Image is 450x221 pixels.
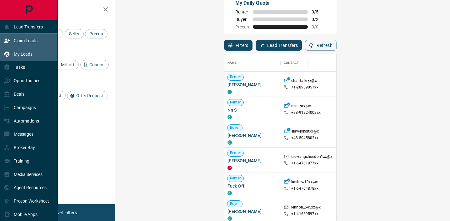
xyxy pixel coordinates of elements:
[235,24,249,29] span: Precon
[227,191,232,195] div: condos.ca
[284,54,299,72] div: Contact
[291,211,318,217] p: +1- 41689597xx
[227,107,277,113] span: Nn S
[227,115,232,119] div: condos.ca
[256,40,302,51] button: Lead Transfers
[312,9,325,14] span: 0 / 5
[291,103,311,110] p: nznnsxx@x
[67,31,82,36] span: Seller
[67,91,107,100] div: Offer Request
[291,129,319,135] p: slawekkoltxx@x
[291,186,318,191] p: +1- 64764878xx
[227,100,243,105] span: Renter
[52,60,79,69] div: MrLoft
[312,17,325,22] span: 0 / 2
[227,158,277,164] span: [PERSON_NAME]
[227,216,232,221] div: condos.ca
[227,132,277,138] span: [PERSON_NAME]
[65,29,84,38] div: Seller
[85,29,107,38] div: Precon
[227,54,237,72] div: Name
[291,78,317,85] p: chantalkrxx@x
[312,24,325,29] span: 0 / 0
[224,40,252,51] button: Filters
[87,31,105,36] span: Precon
[227,176,243,181] span: Renter
[227,90,232,94] div: condos.ca
[227,166,232,170] div: property.ca
[291,110,321,115] p: +98- 91224002xx
[227,140,232,145] div: condos.ca
[227,150,243,156] span: Renter
[235,9,249,14] span: Renter
[74,93,105,98] span: Offer Request
[87,62,107,67] span: Condos
[291,85,318,90] p: +1- 28939057xx
[224,54,281,72] div: Name
[291,205,321,211] p: lennon_645xx@x
[235,17,249,22] span: Buyer
[227,125,242,130] span: Buyer
[291,161,318,166] p: +1- 64781977xx
[80,60,109,69] div: Condos
[59,62,77,67] span: MrLoft
[47,207,81,218] button: Reset Filters
[20,6,109,14] h2: Filters
[227,208,277,214] span: [PERSON_NAME]
[291,135,318,141] p: +48- 5045802xx
[291,154,332,161] p: tsewangchoedon1xx@x
[281,54,331,72] div: Contact
[291,179,318,186] p: kashew19xx@x
[227,74,243,80] span: Renter
[227,82,277,88] span: [PERSON_NAME]
[227,183,277,189] span: Fuck Off
[227,201,242,207] span: Buyer
[305,40,337,51] button: Refresh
